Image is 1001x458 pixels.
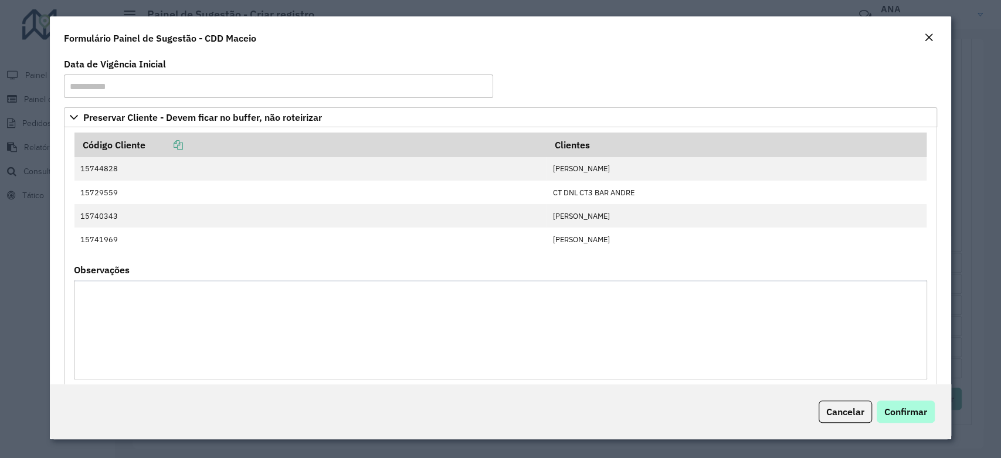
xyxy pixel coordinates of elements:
[64,107,936,127] a: Preservar Cliente - Devem ficar no buffer, não roteirizar
[884,406,927,418] span: Confirmar
[64,57,166,71] label: Data de Vigência Inicial
[74,204,547,228] td: 15740343
[74,228,547,251] td: 15741969
[547,157,927,181] td: [PERSON_NAME]
[547,133,927,157] th: Clientes
[74,133,547,157] th: Código Cliente
[921,30,937,46] button: Close
[74,263,130,277] label: Observações
[819,401,872,423] button: Cancelar
[145,139,183,151] a: Copiar
[826,406,864,418] span: Cancelar
[64,127,936,395] div: Preservar Cliente - Devem ficar no buffer, não roteirizar
[83,113,322,122] span: Preservar Cliente - Devem ficar no buffer, não roteirizar
[924,33,934,42] em: Fechar
[64,31,256,45] h4: Formulário Painel de Sugestão - CDD Maceio
[547,228,927,251] td: [PERSON_NAME]
[74,157,547,181] td: 15744828
[74,181,547,204] td: 15729559
[877,401,935,423] button: Confirmar
[547,204,927,228] td: [PERSON_NAME]
[547,181,927,204] td: CT DNL CT3 BAR ANDRE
